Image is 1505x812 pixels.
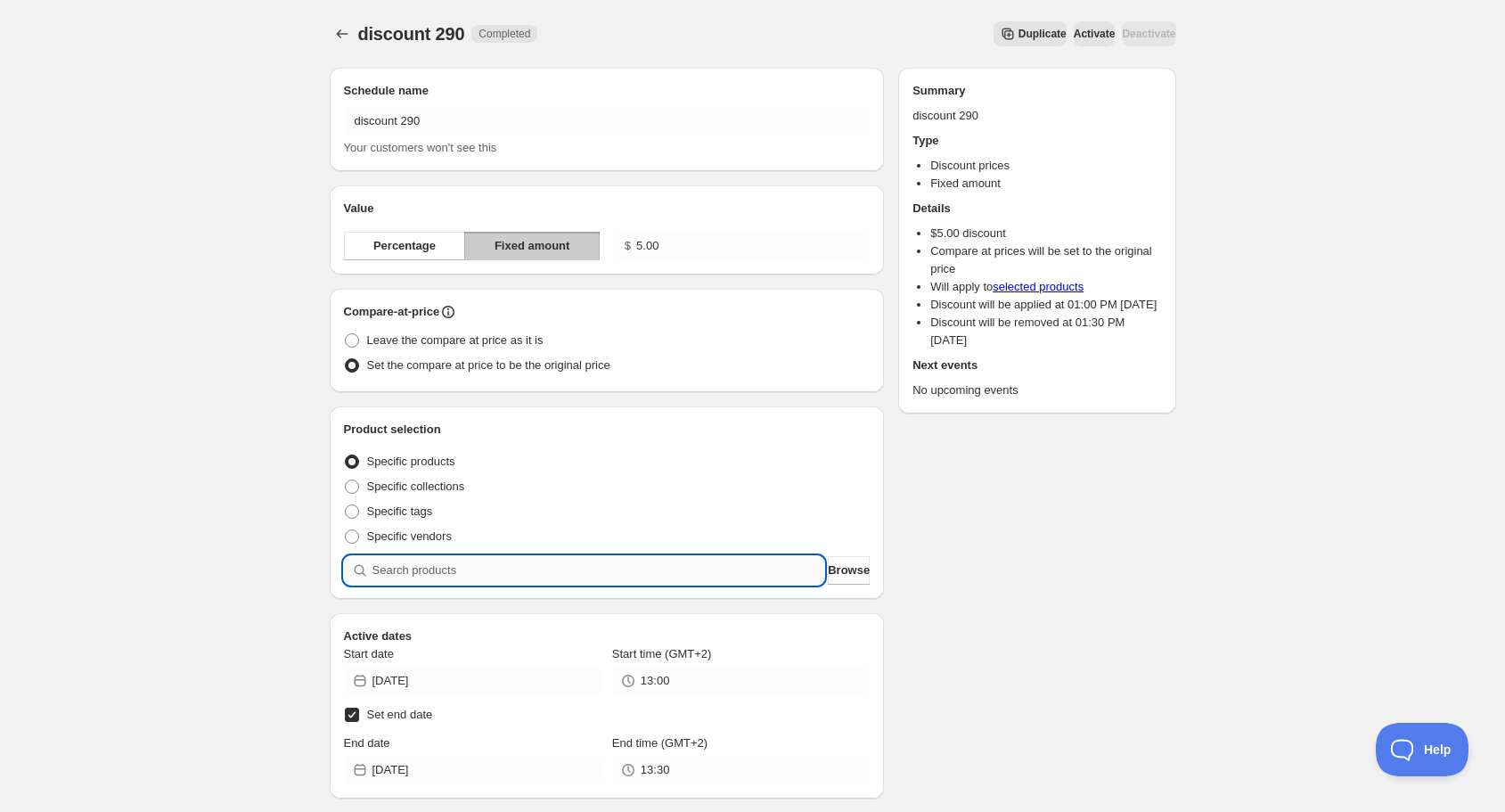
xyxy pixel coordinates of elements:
[912,357,1161,374] h2: Next events
[930,242,1161,278] li: Compare at prices will be set to the original price
[1074,21,1116,46] button: Activate
[930,314,1161,349] li: Discount will be removed at 01:30 PM [DATE]
[612,647,712,660] span: Start time (GMT+2)
[358,24,465,44] span: discount 290
[464,232,599,260] button: Fixed amount
[344,232,466,260] button: Percentage
[367,504,433,518] span: Specific tags
[912,82,1161,100] h2: Summary
[625,239,631,252] span: $
[612,736,708,750] span: End time (GMT+2)
[1074,27,1116,41] span: Activate
[930,278,1161,296] li: Will apply to
[912,107,1161,125] p: discount 290
[344,647,394,660] span: Start date
[912,200,1161,217] h2: Details
[1376,723,1469,776] iframe: Toggle Customer Support
[373,237,436,255] span: Percentage
[344,82,871,100] h2: Schedule name
[930,296,1161,314] li: Discount will be applied at 01:00 PM [DATE]
[495,237,570,255] span: Fixed amount
[344,303,440,321] h2: Compare-at-price
[994,21,1067,46] button: Secondary action label
[344,421,871,439] h2: Product selection
[828,556,870,585] button: Browse
[912,381,1161,399] p: No upcoming events
[330,21,355,46] button: Schedules
[372,556,825,585] input: Search products
[478,27,530,41] span: Completed
[367,358,610,372] span: Set the compare at price to be the original price
[367,333,544,347] span: Leave the compare at price as it is
[344,141,497,154] span: Your customers won't see this
[367,708,433,721] span: Set end date
[344,200,871,217] h2: Value
[930,225,1161,242] li: $ 5.00 discount
[930,157,1161,175] li: Discount prices
[367,455,455,468] span: Specific products
[828,562,870,579] span: Browse
[1018,27,1067,41] span: Duplicate
[993,280,1084,293] a: selected products
[344,736,390,750] span: End date
[367,480,465,493] span: Specific collections
[930,175,1161,193] li: Fixed amount
[367,529,452,543] span: Specific vendors
[344,627,871,645] h2: Active dates
[912,132,1161,150] h2: Type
